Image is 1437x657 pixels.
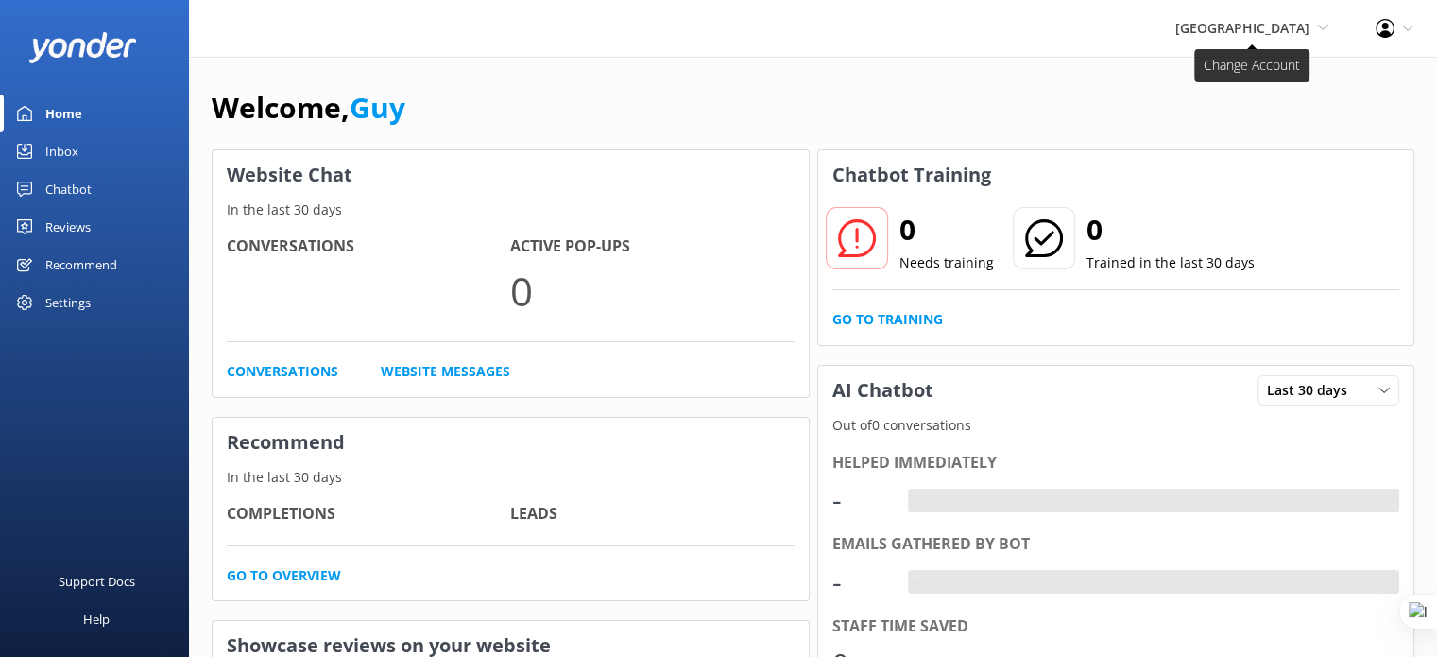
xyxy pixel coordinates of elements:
p: In the last 30 days [213,467,809,488]
div: Support Docs [59,562,135,600]
p: Needs training [899,252,994,273]
span: [GEOGRAPHIC_DATA] [1175,19,1309,37]
p: Out of 0 conversations [818,415,1414,436]
p: 0 [510,259,794,322]
h2: 0 [1086,207,1255,252]
h4: Conversations [227,234,510,259]
a: Conversations [227,361,338,382]
a: Website Messages [381,361,510,382]
span: Last 30 days [1267,380,1359,401]
h3: Website Chat [213,150,809,199]
p: Trained in the last 30 days [1086,252,1255,273]
h3: Chatbot Training [818,150,1005,199]
div: Help [83,600,110,638]
h1: Welcome, [212,85,405,130]
div: Staff time saved [832,614,1400,639]
div: Chatbot [45,170,92,208]
p: In the last 30 days [213,199,809,220]
h4: Completions [227,502,510,527]
h4: Active Pop-ups [510,234,794,259]
div: Reviews [45,208,91,246]
a: Go to Training [832,309,943,330]
div: - [832,477,889,523]
img: yonder-white-logo.png [28,32,137,63]
h3: AI Chatbot [818,366,948,415]
h2: 0 [899,207,994,252]
h4: Leads [510,502,794,527]
div: - [908,489,922,513]
div: Inbox [45,132,78,170]
a: Go to overview [227,565,341,586]
div: Home [45,95,82,132]
div: - [832,560,889,605]
h3: Recommend [213,418,809,467]
div: Recommend [45,246,117,284]
div: - [908,570,922,595]
a: Guy [350,88,405,127]
div: Settings [45,284,91,321]
div: Emails gathered by bot [832,532,1400,557]
div: Helped immediately [832,451,1400,475]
